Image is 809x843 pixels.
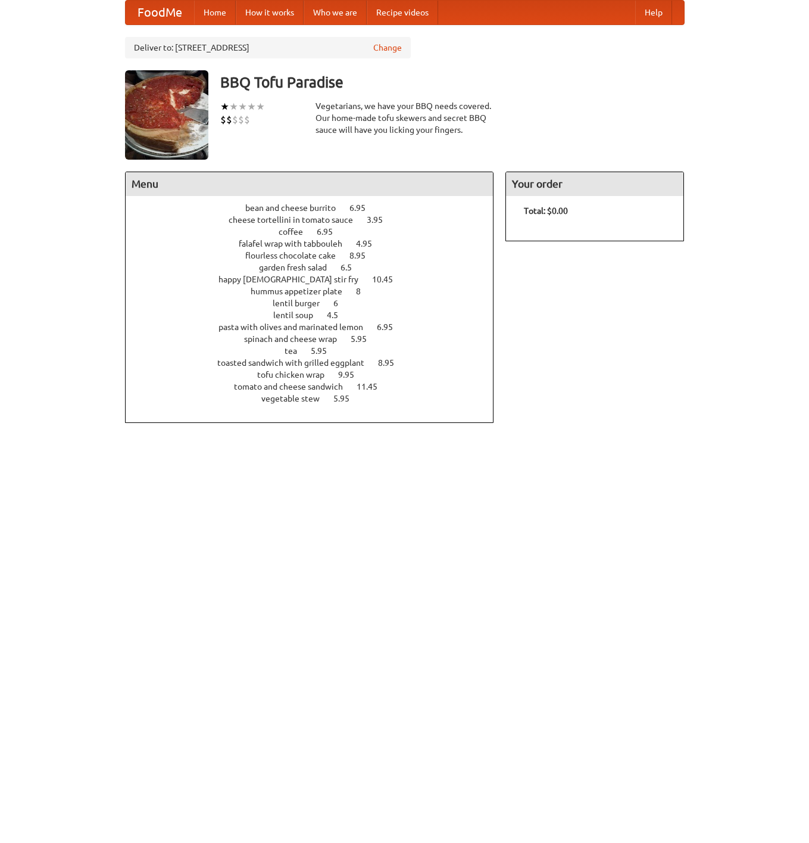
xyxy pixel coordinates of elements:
[218,275,370,284] span: happy [DEMOGRAPHIC_DATA] stir fry
[341,263,364,272] span: 6.5
[251,287,354,296] span: hummus appetizer plate
[244,334,349,344] span: spinach and cheese wrap
[377,322,405,332] span: 6.95
[220,70,685,94] h3: BBQ Tofu Paradise
[238,113,244,126] li: $
[229,215,405,225] a: cheese tortellini in tomato sauce 3.95
[239,239,354,248] span: falafel wrap with tabbouleh
[245,251,348,260] span: flourless chocolate cake
[245,203,388,213] a: bean and cheese burrito 6.95
[316,100,494,136] div: Vegetarians, we have your BBQ needs covered. Our home-made tofu skewers and secret BBQ sauce will...
[373,42,402,54] a: Change
[245,251,388,260] a: flourless chocolate cake 8.95
[236,1,304,24] a: How it works
[239,239,394,248] a: falafel wrap with tabbouleh 4.95
[256,100,265,113] li: ★
[378,358,406,368] span: 8.95
[259,263,374,272] a: garden fresh salad 6.5
[244,113,250,126] li: $
[217,358,376,368] span: toasted sandwich with grilled eggplant
[245,203,348,213] span: bean and cheese burrito
[338,370,366,379] span: 9.95
[234,382,355,391] span: tomato and cheese sandwich
[367,215,395,225] span: 3.95
[273,310,325,320] span: lentil soup
[232,113,238,126] li: $
[220,113,226,126] li: $
[238,100,247,113] li: ★
[279,227,355,237] a: coffee 6.95
[259,263,339,272] span: garden fresh salad
[229,100,238,113] li: ★
[244,334,389,344] a: spinach and cheese wrap 5.95
[257,370,336,379] span: tofu chicken wrap
[333,298,350,308] span: 6
[218,275,415,284] a: happy [DEMOGRAPHIC_DATA] stir fry 10.45
[351,334,379,344] span: 5.95
[234,382,399,391] a: tomato and cheese sandwich 11.45
[304,1,367,24] a: Who we are
[356,239,384,248] span: 4.95
[220,100,229,113] li: ★
[327,310,350,320] span: 4.5
[349,251,377,260] span: 8.95
[372,275,405,284] span: 10.45
[194,1,236,24] a: Home
[635,1,672,24] a: Help
[311,346,339,356] span: 5.95
[126,1,194,24] a: FoodMe
[367,1,438,24] a: Recipe videos
[257,370,376,379] a: tofu chicken wrap 9.95
[273,298,332,308] span: lentil burger
[273,310,360,320] a: lentil soup 4.5
[261,394,332,403] span: vegetable stew
[273,298,360,308] a: lentil burger 6
[317,227,345,237] span: 6.95
[217,358,416,368] a: toasted sandwich with grilled eggplant 8.95
[218,322,375,332] span: pasta with olives and marinated lemon
[285,346,309,356] span: tea
[126,172,493,196] h4: Menu
[247,100,256,113] li: ★
[125,37,411,58] div: Deliver to: [STREET_ADDRESS]
[333,394,361,403] span: 5.95
[285,346,349,356] a: tea 5.95
[279,227,315,237] span: coffee
[261,394,371,403] a: vegetable stew 5.95
[506,172,683,196] h4: Your order
[218,322,415,332] a: pasta with olives and marinated lemon 6.95
[125,70,208,160] img: angular.jpg
[226,113,232,126] li: $
[229,215,365,225] span: cheese tortellini in tomato sauce
[349,203,377,213] span: 6.95
[357,382,389,391] span: 11.45
[251,287,383,296] a: hummus appetizer plate 8
[356,287,373,296] span: 8
[524,206,568,216] b: Total: $0.00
